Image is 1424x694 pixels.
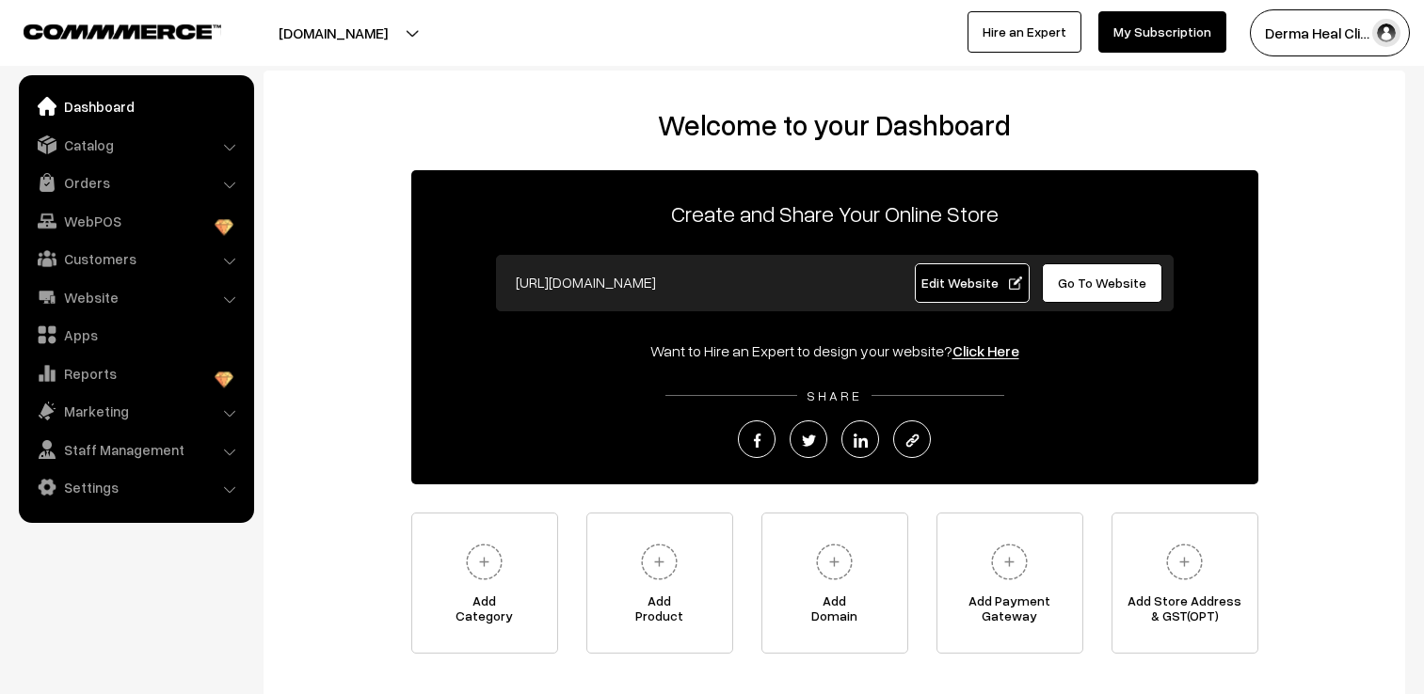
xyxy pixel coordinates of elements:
[915,263,1030,303] a: Edit Website
[24,280,248,314] a: Website
[24,166,248,199] a: Orders
[24,204,248,238] a: WebPOS
[24,470,248,504] a: Settings
[24,89,248,123] a: Dashboard
[1112,593,1257,631] span: Add Store Address & GST(OPT)
[968,11,1081,53] a: Hire an Expert
[24,242,248,276] a: Customers
[1250,9,1410,56] button: Derma Heal Cli…
[797,387,872,403] span: SHARE
[24,24,221,39] img: COMMMERCE
[762,593,907,631] span: Add Domain
[24,356,248,390] a: Reports
[633,536,685,588] img: plus.svg
[984,536,1035,588] img: plus.svg
[411,513,558,654] a: AddCategory
[411,339,1258,362] div: Want to Hire an Expert to design your website?
[458,536,510,588] img: plus.svg
[937,593,1082,631] span: Add Payment Gateway
[24,318,248,352] a: Apps
[761,513,908,654] a: AddDomain
[808,536,860,588] img: plus.svg
[1372,19,1400,47] img: user
[24,394,248,428] a: Marketing
[24,128,248,162] a: Catalog
[1159,536,1210,588] img: plus.svg
[586,513,733,654] a: AddProduct
[282,108,1386,142] h2: Welcome to your Dashboard
[1098,11,1226,53] a: My Subscription
[952,341,1019,360] a: Click Here
[587,593,732,631] span: Add Product
[24,433,248,466] a: Staff Management
[921,275,1022,291] span: Edit Website
[1112,513,1258,654] a: Add Store Address& GST(OPT)
[24,19,188,41] a: COMMMERCE
[936,513,1083,654] a: Add PaymentGateway
[1058,275,1146,291] span: Go To Website
[412,593,557,631] span: Add Category
[411,197,1258,230] p: Create and Share Your Online Store
[1042,263,1163,303] a: Go To Website
[213,9,454,56] button: [DOMAIN_NAME]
